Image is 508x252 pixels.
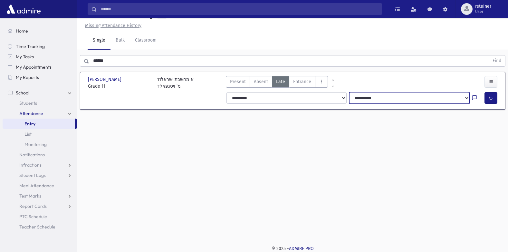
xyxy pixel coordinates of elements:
span: Students [19,100,37,106]
a: Bulk [110,32,130,50]
span: Absent [254,78,268,85]
a: Student Logs [3,170,77,180]
img: AdmirePro [5,3,42,15]
span: Monitoring [24,141,47,147]
span: Teacher Schedule [19,224,55,230]
span: List [24,131,32,137]
span: PTC Schedule [19,214,47,219]
span: Notifications [19,152,45,158]
span: User [475,9,491,14]
span: Meal Attendance [19,183,54,189]
a: List [3,129,77,139]
span: My Reports [16,74,39,80]
span: Infractions [19,162,42,168]
a: School [3,88,77,98]
a: Single [88,32,110,50]
a: My Tasks [3,52,77,62]
span: Home [16,28,28,34]
button: Find [489,55,505,66]
a: PTC Schedule [3,211,77,222]
a: Test Marks [3,191,77,201]
span: Attendance [19,111,43,116]
span: rsteiner [475,4,491,9]
a: Infractions [3,160,77,170]
span: Student Logs [19,172,46,178]
a: My Appointments [3,62,77,72]
a: Entry [3,119,75,129]
span: Late [276,78,285,85]
span: Test Marks [19,193,41,199]
span: Report Cards [19,203,47,209]
a: Teacher Schedule [3,222,77,232]
div: 11א מחשבת ישראל מ' ויסנפאלד [157,76,194,90]
a: Classroom [130,32,162,50]
div: AttTypes [226,76,328,90]
a: My Reports [3,72,77,82]
span: Grade 11 [88,83,151,90]
input: Search [97,3,382,15]
span: Present [230,78,246,85]
a: Meal Attendance [3,180,77,191]
span: Entry [24,121,35,127]
a: Time Tracking [3,41,77,52]
a: Monitoring [3,139,77,150]
u: Missing Attendance History [85,23,141,28]
a: Notifications [3,150,77,160]
span: My Tasks [16,54,34,60]
span: Time Tracking [16,44,45,49]
a: Home [3,26,77,36]
a: Attendance [3,108,77,119]
span: [PERSON_NAME] [88,76,123,83]
a: Missing Attendance History [82,23,141,28]
div: © 2025 - [88,245,498,252]
span: School [16,90,29,96]
span: Entrance [293,78,311,85]
span: My Appointments [16,64,52,70]
a: Students [3,98,77,108]
a: Report Cards [3,201,77,211]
